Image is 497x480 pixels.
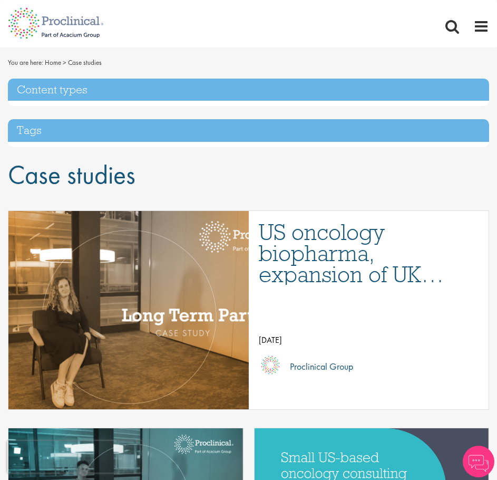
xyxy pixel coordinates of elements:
[259,353,478,380] a: Proclinical Group Proclinical Group
[259,222,478,285] a: US oncology biopharma, expansion of UK footprint
[7,441,142,473] iframe: reCAPTCHA
[8,119,489,142] h3: Tags
[8,158,135,191] span: Case studies
[8,211,249,409] a: Link to a post
[259,353,282,377] img: Proclinical Group
[463,446,494,477] img: Chatbot
[282,359,353,375] p: Proclinical Group
[8,79,489,101] h3: Content types
[259,332,478,348] p: [DATE]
